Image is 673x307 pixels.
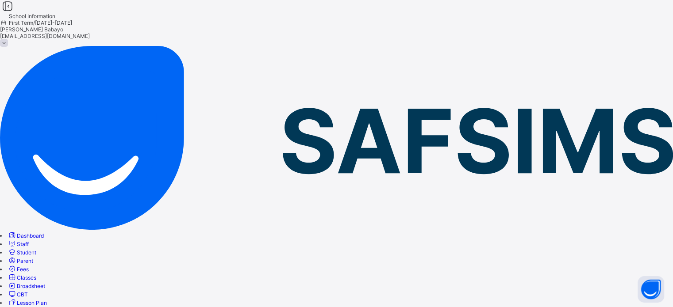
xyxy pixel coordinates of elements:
[17,274,36,281] span: Classes
[17,258,33,264] span: Parent
[8,283,45,289] a: Broadsheet
[8,241,29,247] a: Staff
[638,276,664,303] button: Open asap
[17,266,29,273] span: Fees
[8,266,29,273] a: Fees
[8,249,36,256] a: Student
[8,232,44,239] a: Dashboard
[9,13,55,19] span: School Information
[8,299,47,306] a: Lesson Plan
[17,241,29,247] span: Staff
[17,283,45,289] span: Broadsheet
[17,249,36,256] span: Student
[8,291,28,298] a: CBT
[17,299,47,306] span: Lesson Plan
[17,291,28,298] span: CBT
[8,258,33,264] a: Parent
[17,232,44,239] span: Dashboard
[8,274,36,281] a: Classes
